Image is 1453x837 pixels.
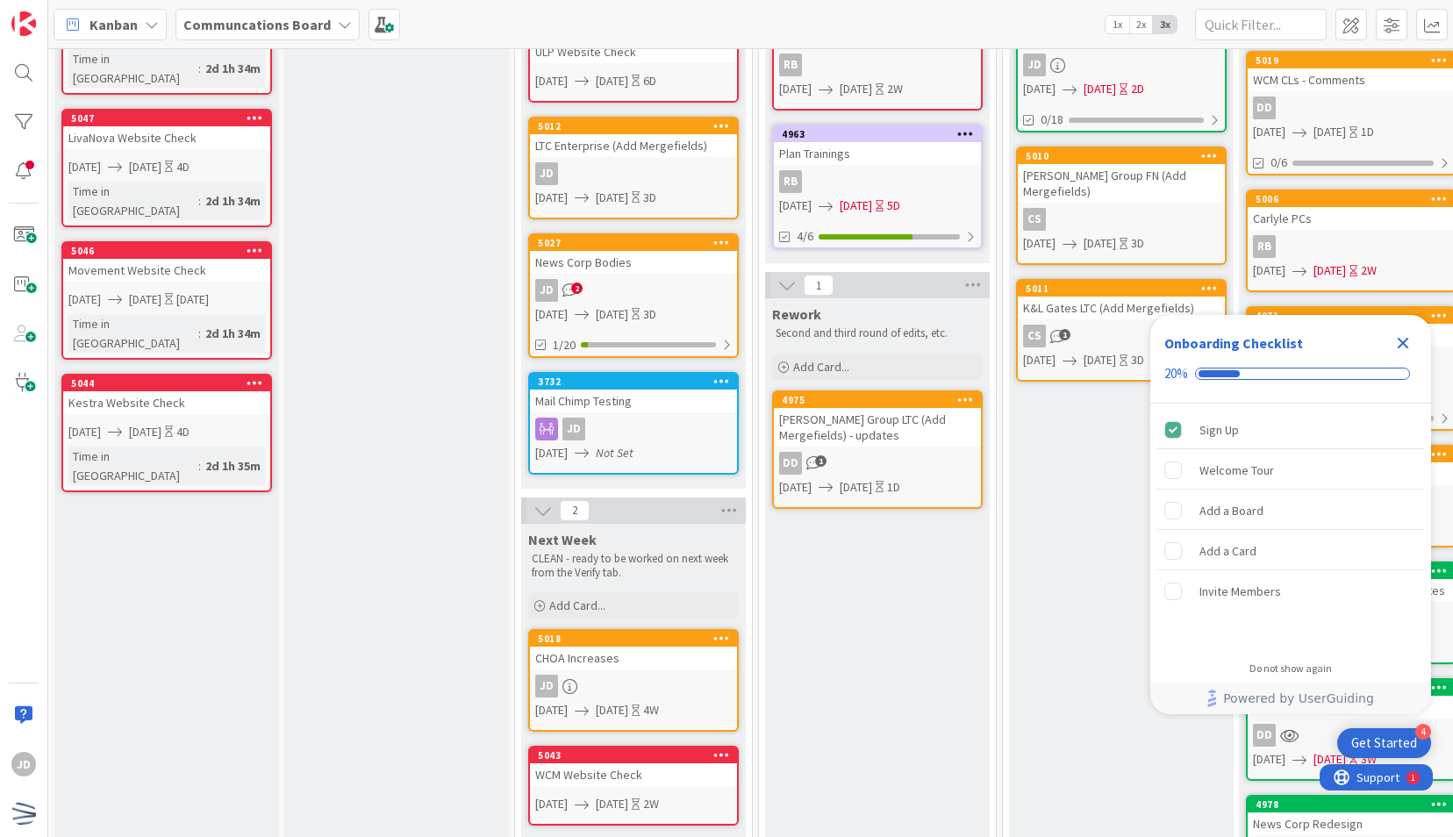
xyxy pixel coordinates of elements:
[198,324,201,343] span: :
[815,455,827,467] span: 1
[1199,540,1256,562] div: Add a Card
[1084,234,1116,253] span: [DATE]
[643,72,656,90] div: 6D
[596,72,628,90] span: [DATE]
[887,80,903,98] div: 2W
[772,8,983,111] a: Carlyle WebsiteRB[DATE][DATE]2W
[1084,80,1116,98] span: [DATE]
[1018,148,1225,164] div: 5010
[840,80,872,98] span: [DATE]
[528,23,739,103] a: ULP Website Check[DATE][DATE]6D
[198,191,201,211] span: :
[1018,164,1225,203] div: [PERSON_NAME] Group FN (Add Mergefields)
[1023,54,1046,76] div: JD
[596,795,628,813] span: [DATE]
[176,290,209,309] div: [DATE]
[201,324,265,343] div: 2d 1h 34m
[1157,451,1424,490] div: Welcome Tour is incomplete.
[1164,366,1417,382] div: Checklist progress: 20%
[779,54,802,76] div: RB
[1253,235,1276,258] div: RB
[530,647,737,669] div: CHOA Increases
[71,377,270,390] div: 5044
[1199,419,1239,440] div: Sign Up
[528,531,597,548] span: Next Week
[1351,734,1417,752] div: Get Started
[89,14,138,35] span: Kanban
[1223,688,1374,709] span: Powered by UserGuiding
[774,392,981,408] div: 4975
[528,233,739,358] a: 5027News Corp BodiesJD[DATE][DATE]3D1/20
[1131,351,1144,369] div: 3D
[1026,150,1225,162] div: 5010
[779,80,812,98] span: [DATE]
[530,235,737,251] div: 5027
[528,629,739,732] a: 5018CHOA IncreasesJD[DATE][DATE]4W
[1023,208,1046,231] div: CS
[1018,208,1225,231] div: CS
[1084,351,1116,369] span: [DATE]
[91,7,96,21] div: 1
[68,182,198,220] div: Time in [GEOGRAPHIC_DATA]
[1016,8,1227,132] a: BOKF Letter Drafts - UpdatesJD[DATE][DATE]2D0/18
[774,392,981,447] div: 4975[PERSON_NAME] Group LTC (Add Mergefields) - updates
[530,374,737,412] div: 3732Mail Chimp Testing
[1129,16,1153,33] span: 2x
[201,456,265,476] div: 2d 1h 35m
[1313,750,1346,769] span: [DATE]
[1361,261,1377,280] div: 2W
[129,290,161,309] span: [DATE]
[1253,97,1276,119] div: DD
[1157,411,1424,449] div: Sign Up is complete.
[1361,123,1374,141] div: 1D
[68,158,101,176] span: [DATE]
[779,478,812,497] span: [DATE]
[68,447,198,485] div: Time in [GEOGRAPHIC_DATA]
[782,128,981,140] div: 4963
[1023,351,1056,369] span: [DATE]
[535,162,558,185] div: JD
[1131,234,1144,253] div: 3D
[530,390,737,412] div: Mail Chimp Testing
[887,197,900,215] div: 5D
[1023,325,1046,347] div: CS
[774,126,981,165] div: 4963Plan Trainings
[1159,683,1422,714] a: Powered by UserGuiding
[528,746,739,826] a: 5043WCM Website Check[DATE][DATE]2W
[1150,315,1431,714] div: Checklist Container
[1023,80,1056,98] span: [DATE]
[63,243,270,259] div: 5046
[887,478,900,497] div: 1D
[779,197,812,215] span: [DATE]
[530,675,737,697] div: JD
[530,748,737,786] div: 5043WCM Website Check
[1059,329,1070,340] span: 1
[1415,724,1431,740] div: 4
[772,305,821,323] span: Rework
[779,452,802,475] div: DD
[530,748,737,763] div: 5043
[596,445,633,461] i: Not Set
[71,245,270,257] div: 5046
[774,408,981,447] div: [PERSON_NAME] Group LTC (Add Mergefields) - updates
[1253,261,1285,280] span: [DATE]
[528,117,739,219] a: 5012LTC Enterprise (Add Mergefields)JD[DATE][DATE]3D
[553,336,576,354] span: 1/20
[1313,123,1346,141] span: [DATE]
[1018,281,1225,297] div: 5011
[11,752,36,776] div: JD
[1041,111,1063,129] span: 0/18
[1270,154,1287,172] span: 0/6
[63,126,270,149] div: LivaNova Website Check
[176,158,190,176] div: 4D
[1389,329,1417,357] div: Close Checklist
[1249,662,1332,676] div: Do not show again
[535,72,568,90] span: [DATE]
[176,423,190,441] div: 4D
[643,795,659,813] div: 2W
[560,500,590,521] span: 2
[535,701,568,719] span: [DATE]
[538,633,737,645] div: 5018
[1157,532,1424,570] div: Add a Card is incomplete.
[774,126,981,142] div: 4963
